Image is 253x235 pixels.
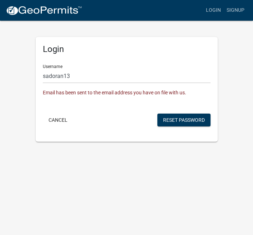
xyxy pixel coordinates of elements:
[224,4,247,17] a: Signup
[43,44,211,54] h5: Login
[43,114,73,126] button: Cancel
[43,89,211,96] div: Email has been sent to the email address you have on file with us.
[157,114,211,126] button: Reset Password
[203,4,224,17] a: Login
